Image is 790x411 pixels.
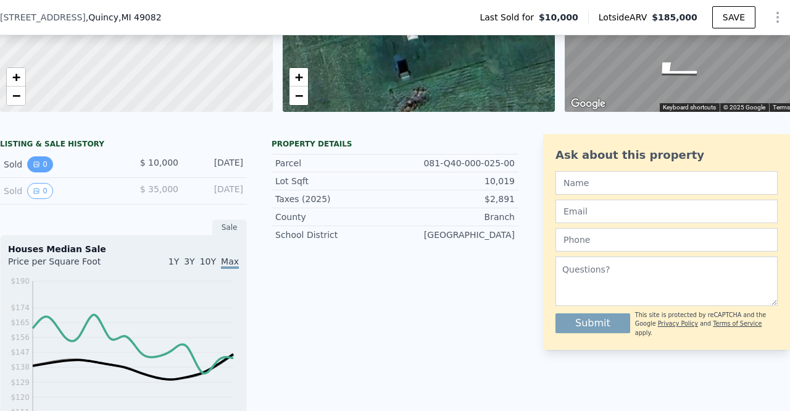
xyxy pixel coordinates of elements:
span: , MI 49082 [118,12,162,22]
a: Privacy Policy [658,320,698,327]
div: [GEOGRAPHIC_DATA] [395,229,515,241]
span: − [12,88,20,103]
span: $185,000 [652,12,697,22]
div: Sold [4,183,114,199]
a: Zoom out [289,87,308,105]
a: Terms of Service [713,320,762,327]
div: Price per Square Foot [8,255,123,275]
div: Houses Median Sale [8,243,239,255]
a: Terms [773,104,790,111]
span: $ 10,000 [140,158,178,167]
div: [DATE] [188,183,243,199]
span: Max [221,256,239,269]
div: County [275,211,395,223]
span: 1Y [168,256,179,266]
tspan: $129 [10,378,30,387]
button: View historical data [27,183,53,199]
div: [DATE] [188,156,243,172]
input: Email [555,200,778,223]
span: $10,000 [539,11,578,23]
tspan: $120 [10,393,30,402]
span: $ 35,000 [140,184,178,194]
div: Ask about this property [555,146,778,164]
a: Open this area in Google Maps (opens a new window) [568,96,609,112]
div: Property details [272,139,518,149]
span: Last Sold for [480,11,539,23]
input: Name [555,171,778,195]
button: Submit [555,313,630,333]
div: Branch [395,211,515,223]
tspan: $190 [10,277,30,286]
a: Zoom out [7,87,25,105]
tspan: $165 [10,318,30,327]
a: Zoom in [289,68,308,87]
div: Parcel [275,157,395,169]
div: 10,019 [395,175,515,187]
span: , Quincy [86,11,162,23]
div: Sold [4,156,114,172]
tspan: $138 [10,363,30,371]
img: Google [568,96,609,112]
span: + [294,69,302,85]
span: + [12,69,20,85]
button: View historical data [27,156,53,172]
tspan: $147 [10,348,30,357]
tspan: $156 [10,333,30,342]
input: Phone [555,228,778,252]
div: School District [275,229,395,241]
span: − [294,88,302,103]
a: Zoom in [7,68,25,87]
div: Lot Sqft [275,175,395,187]
path: Go Northeast, Oriole St [627,56,718,85]
span: Lotside ARV [599,11,652,23]
span: © 2025 Google [723,104,765,111]
tspan: $174 [10,303,30,312]
div: $2,891 [395,193,515,205]
button: Show Options [765,5,790,30]
button: SAVE [712,6,755,28]
button: Keyboard shortcuts [663,103,716,112]
div: This site is protected by reCAPTCHA and the Google and apply. [635,311,778,337]
span: 3Y [184,256,194,266]
div: Taxes (2025) [275,193,395,205]
div: Sale [212,219,247,235]
div: 081-Q40-000-025-00 [395,157,515,169]
span: 10Y [200,256,216,266]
